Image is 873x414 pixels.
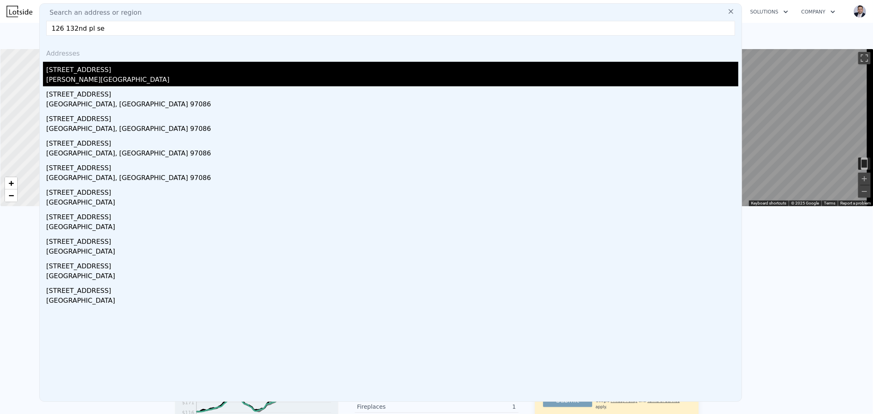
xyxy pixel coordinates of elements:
[858,52,871,64] button: Toggle fullscreen view
[9,178,14,188] span: +
[46,247,738,258] div: [GEOGRAPHIC_DATA]
[46,124,738,135] div: [GEOGRAPHIC_DATA], [GEOGRAPHIC_DATA] 97086
[43,8,142,18] span: Search an address or region
[46,209,738,222] div: [STREET_ADDRESS]
[751,200,786,206] button: Keyboard shortcuts
[824,201,835,205] a: Terms
[46,62,738,75] div: [STREET_ADDRESS]
[795,4,842,19] button: Company
[858,157,871,170] button: Toggle motion tracking
[46,173,738,184] div: [GEOGRAPHIC_DATA], [GEOGRAPHIC_DATA] 97086
[46,86,738,99] div: [STREET_ADDRESS]
[791,201,819,205] span: © 2025 Google
[858,185,871,198] button: Zoom out
[5,189,17,202] a: Zoom out
[182,400,194,405] tspan: $171
[46,258,738,271] div: [STREET_ADDRESS]
[9,190,14,200] span: −
[46,184,738,198] div: [STREET_ADDRESS]
[357,403,437,411] div: Fireplaces
[46,160,738,173] div: [STREET_ADDRESS]
[46,222,738,234] div: [GEOGRAPHIC_DATA]
[853,5,866,18] img: avatar
[744,4,795,19] button: Solutions
[46,75,738,86] div: [PERSON_NAME][GEOGRAPHIC_DATA]
[46,99,738,111] div: [GEOGRAPHIC_DATA], [GEOGRAPHIC_DATA] 97086
[46,283,738,296] div: [STREET_ADDRESS]
[46,148,738,160] div: [GEOGRAPHIC_DATA], [GEOGRAPHIC_DATA] 97086
[46,111,738,124] div: [STREET_ADDRESS]
[840,201,871,205] a: Report a problem
[46,135,738,148] div: [STREET_ADDRESS]
[437,403,516,411] div: 1
[46,296,738,307] div: [GEOGRAPHIC_DATA]
[46,198,738,209] div: [GEOGRAPHIC_DATA]
[46,21,735,36] input: Enter an address, city, region, neighborhood or zip code
[7,6,32,17] img: Lotside
[46,271,738,283] div: [GEOGRAPHIC_DATA]
[858,173,871,185] button: Zoom in
[46,234,738,247] div: [STREET_ADDRESS]
[5,177,17,189] a: Zoom in
[43,42,738,62] div: Addresses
